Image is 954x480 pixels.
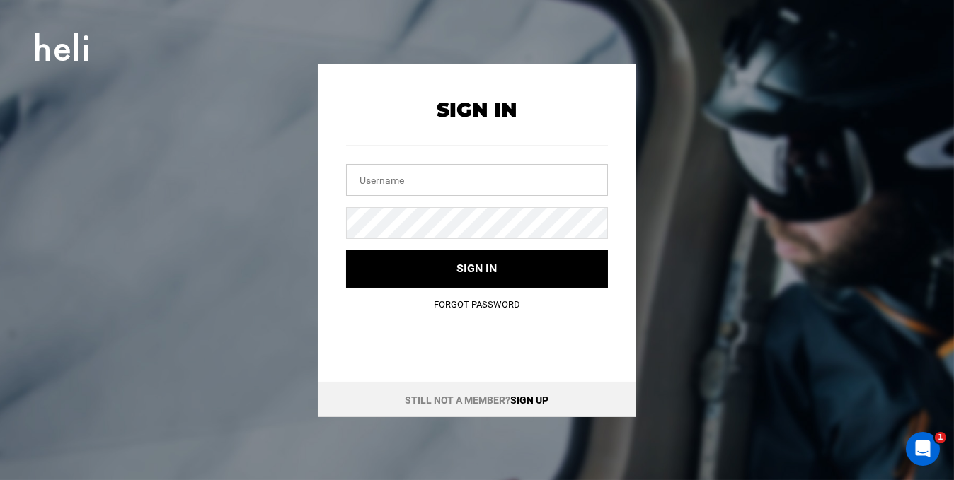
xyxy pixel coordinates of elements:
iframe: Intercom live chat [906,432,940,466]
div: Still not a member? [318,382,636,417]
h2: Sign In [346,99,608,121]
span: 1 [935,432,946,443]
a: Sign up [511,394,549,406]
button: Sign in [346,250,608,288]
input: Username [346,164,608,196]
a: Forgot Password [434,299,520,310]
